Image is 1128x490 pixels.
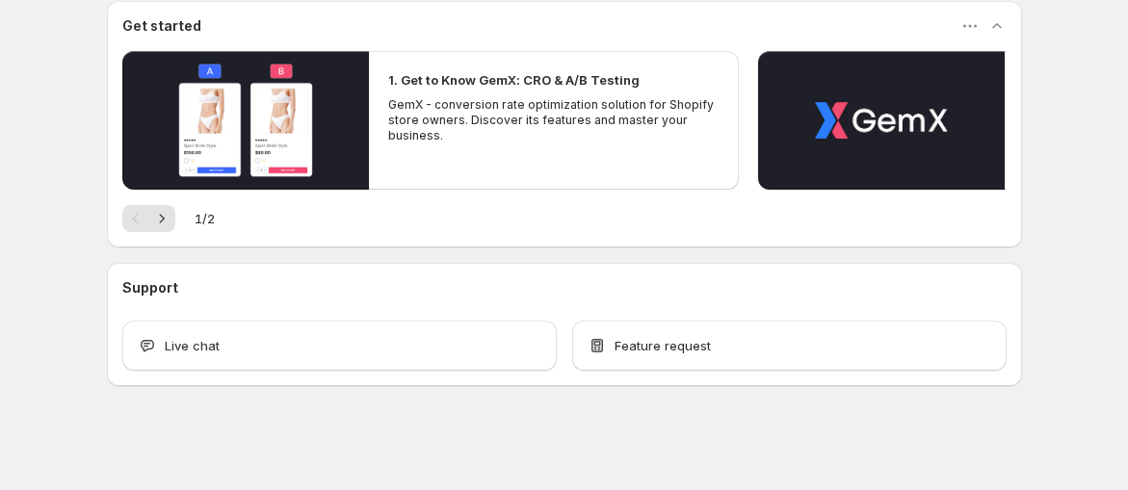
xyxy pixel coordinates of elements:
span: Feature request [615,336,711,355]
h3: Support [122,278,178,297]
span: 1 / 2 [195,209,215,228]
button: Next [148,205,175,232]
span: Live chat [165,336,220,355]
button: Play video [122,51,369,190]
nav: Pagination [122,205,175,232]
h2: 1. Get to Know GemX: CRO & A/B Testing [388,70,640,90]
button: Play video [758,51,1005,190]
h3: Get started [122,16,201,36]
p: GemX - conversion rate optimization solution for Shopify store owners. Discover its features and ... [388,97,720,143]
